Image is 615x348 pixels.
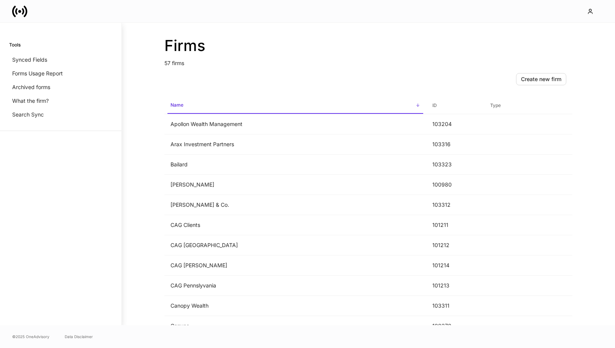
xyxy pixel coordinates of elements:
[164,114,426,134] td: Apollon Wealth Management
[426,296,484,316] td: 103311
[9,41,21,48] h6: Tools
[12,70,63,77] p: Forms Usage Report
[426,155,484,175] td: 103323
[12,334,49,340] span: © 2025 OneAdvisory
[426,215,484,235] td: 101211
[164,195,426,215] td: [PERSON_NAME] & Co.
[164,215,426,235] td: CAG Clients
[164,37,572,55] h2: Firms
[9,80,112,94] a: Archived forms
[490,102,501,109] h6: Type
[9,94,112,108] a: What the firm?
[487,98,569,113] span: Type
[516,73,566,85] button: Create new firm
[164,316,426,336] td: Canvas
[426,175,484,195] td: 100980
[426,134,484,155] td: 103316
[167,97,423,114] span: Name
[164,255,426,276] td: CAG [PERSON_NAME]
[12,56,47,64] p: Synced Fields
[164,235,426,255] td: CAG [GEOGRAPHIC_DATA]
[521,75,561,83] div: Create new firm
[426,235,484,255] td: 101212
[164,175,426,195] td: [PERSON_NAME]
[426,255,484,276] td: 101214
[12,97,49,105] p: What the firm?
[170,101,183,109] h6: Name
[9,108,112,121] a: Search Sync
[164,276,426,296] td: CAG Pennslyvania
[9,53,112,67] a: Synced Fields
[432,102,437,109] h6: ID
[164,134,426,155] td: Arax Investment Partners
[164,296,426,316] td: Canopy Wealth
[12,83,50,91] p: Archived forms
[164,155,426,175] td: Bailard
[9,67,112,80] a: Forms Usage Report
[12,111,44,118] p: Search Sync
[65,334,93,340] a: Data Disclaimer
[426,316,484,336] td: 100370
[426,114,484,134] td: 103204
[426,276,484,296] td: 101213
[426,195,484,215] td: 103312
[164,55,572,67] p: 57 firms
[429,98,481,113] span: ID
